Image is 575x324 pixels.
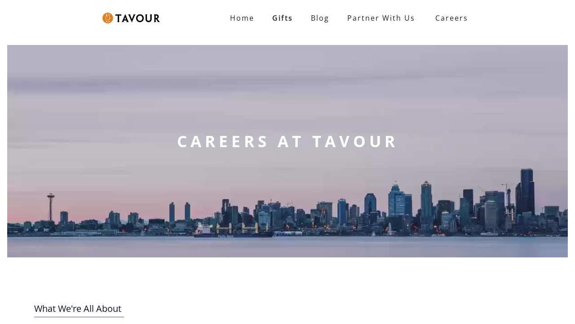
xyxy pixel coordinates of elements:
[263,9,302,27] a: Gifts
[424,5,475,31] a: Careers
[177,130,398,152] strong: CAREERS AT TAVOUR
[34,301,540,317] h3: What We're All About
[302,9,338,27] a: Blog
[221,9,263,27] a: Home
[230,13,254,23] strong: Home
[338,9,424,27] a: partner with us
[435,9,468,27] strong: Careers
